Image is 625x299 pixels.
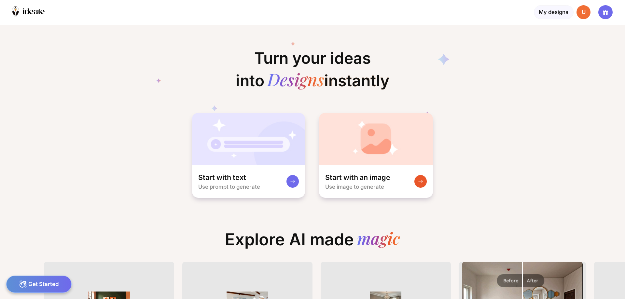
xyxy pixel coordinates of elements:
img: startWithImageCardBg.jpg [319,113,433,165]
div: Start with text [198,173,246,182]
div: U [576,5,590,19]
div: Explore AI made [219,230,406,255]
img: startWithTextCardBg.jpg [192,113,305,165]
div: My designs [534,5,574,19]
div: magic [357,230,400,249]
div: Use prompt to generate [198,183,260,190]
div: Use image to generate [325,183,384,190]
div: Start with an image [325,173,390,182]
div: Get Started [6,276,72,293]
